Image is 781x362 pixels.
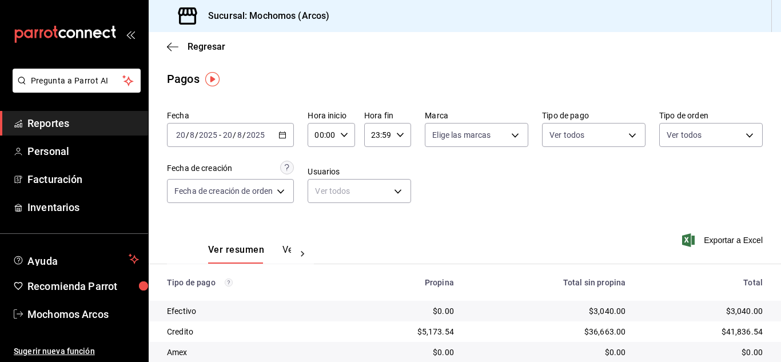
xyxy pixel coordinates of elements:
[308,112,354,120] label: Hora inicio
[27,116,139,131] span: Reportes
[549,129,584,141] span: Ver todos
[355,326,453,337] div: $5,173.54
[27,307,139,322] span: Mochomos Arcos
[14,345,139,357] span: Sugerir nueva función
[27,279,139,294] span: Recomienda Parrot
[644,305,763,317] div: $3,040.00
[644,347,763,358] div: $0.00
[167,305,337,317] div: Efectivo
[186,130,189,140] span: /
[472,305,625,317] div: $3,040.00
[355,278,453,287] div: Propina
[167,278,337,287] div: Tipo de pago
[246,130,265,140] input: ----
[472,278,625,287] div: Total sin propina
[644,278,763,287] div: Total
[167,70,200,87] div: Pagos
[188,41,225,52] span: Regresar
[167,326,337,337] div: Credito
[425,112,528,120] label: Marca
[237,130,242,140] input: --
[174,185,273,197] span: Fecha de creación de orden
[225,279,233,287] svg: Los pagos realizados con Pay y otras terminales son montos brutos.
[432,129,491,141] span: Elige las marcas
[667,129,702,141] span: Ver todos
[27,144,139,159] span: Personal
[222,130,233,140] input: --
[684,233,763,247] button: Exportar a Excel
[176,130,186,140] input: --
[355,305,453,317] div: $0.00
[308,179,411,203] div: Ver todos
[31,75,123,87] span: Pregunta a Parrot AI
[219,130,221,140] span: -
[208,244,291,264] div: navigation tabs
[13,69,141,93] button: Pregunta a Parrot AI
[233,130,236,140] span: /
[27,252,124,266] span: Ayuda
[8,83,141,95] a: Pregunta a Parrot AI
[27,200,139,215] span: Inventarios
[659,112,763,120] label: Tipo de orden
[167,41,225,52] button: Regresar
[126,30,135,39] button: open_drawer_menu
[198,130,218,140] input: ----
[167,162,232,174] div: Fecha de creación
[472,347,625,358] div: $0.00
[644,326,763,337] div: $41,836.54
[205,72,220,86] img: Tooltip marker
[199,9,329,23] h3: Sucursal: Mochomos (Arcos)
[355,347,453,358] div: $0.00
[242,130,246,140] span: /
[542,112,645,120] label: Tipo de pago
[208,244,264,264] button: Ver resumen
[167,112,294,120] label: Fecha
[472,326,625,337] div: $36,663.00
[364,112,411,120] label: Hora fin
[167,347,337,358] div: Amex
[282,244,325,264] button: Ver pagos
[308,168,411,176] label: Usuarios
[189,130,195,140] input: --
[27,172,139,187] span: Facturación
[195,130,198,140] span: /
